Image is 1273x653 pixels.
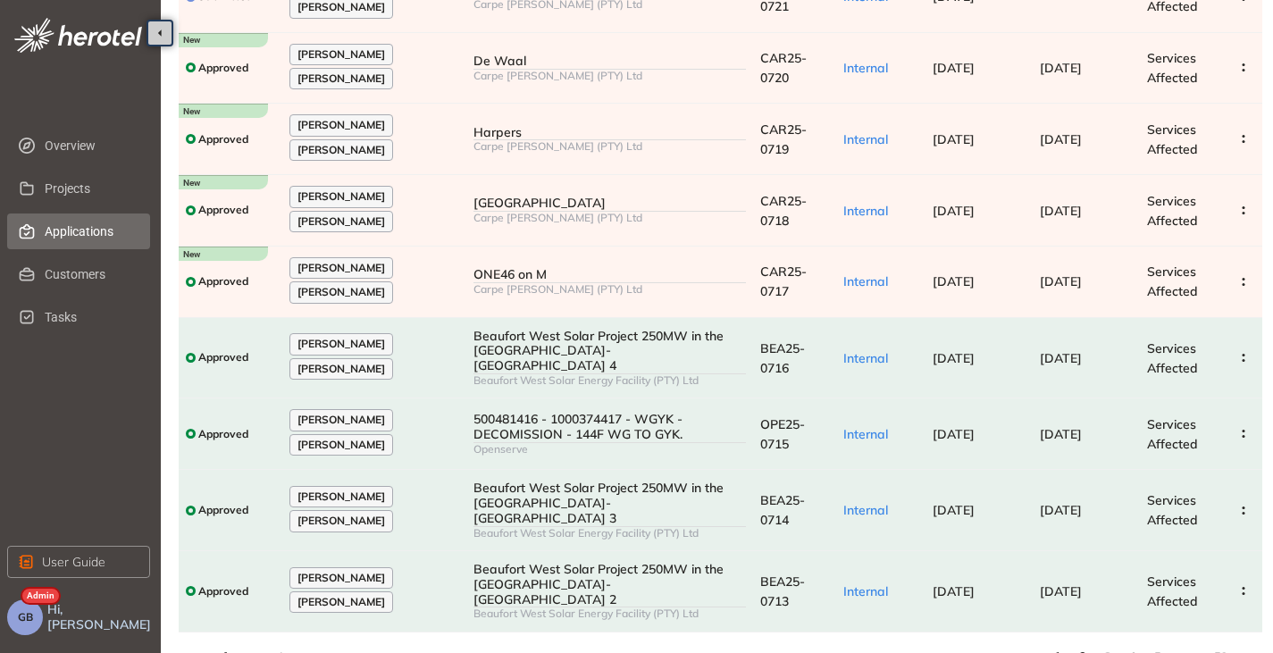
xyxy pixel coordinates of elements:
[14,18,142,53] img: logo
[760,340,805,376] span: BEA25-0716
[198,275,248,288] span: Approved
[473,283,746,296] div: Carpe [PERSON_NAME] (PTY) Ltd
[198,133,248,146] span: Approved
[760,121,807,157] span: CAR25-0719
[760,264,807,299] span: CAR25-0717
[47,602,154,632] span: Hi, [PERSON_NAME]
[198,204,248,216] span: Approved
[297,439,385,451] span: [PERSON_NAME]
[1147,573,1198,609] span: Services Affected
[473,329,746,373] div: Beaufort West Solar Project 250MW in the [GEOGRAPHIC_DATA]- [GEOGRAPHIC_DATA] 4
[760,193,807,229] span: CAR25-0718
[297,1,385,13] span: [PERSON_NAME]
[1147,416,1198,452] span: Services Affected
[473,481,746,525] div: Beaufort West Solar Project 250MW in the [GEOGRAPHIC_DATA]- [GEOGRAPHIC_DATA] 3
[297,490,385,503] span: [PERSON_NAME]
[760,50,807,86] span: CAR25-0720
[473,562,746,607] div: Beaufort West Solar Project 250MW in the [GEOGRAPHIC_DATA]- [GEOGRAPHIC_DATA] 2
[760,573,805,609] span: BEA25-0713
[473,70,746,82] div: Carpe [PERSON_NAME] (PTY) Ltd
[1147,193,1198,229] span: Services Affected
[198,351,248,364] span: Approved
[297,515,385,527] span: [PERSON_NAME]
[1147,50,1198,86] span: Services Affected
[7,546,150,578] button: User Guide
[473,54,746,69] div: De Waal
[933,273,975,289] span: [DATE]
[297,144,385,156] span: [PERSON_NAME]
[473,196,746,211] div: [GEOGRAPHIC_DATA]
[297,286,385,298] span: [PERSON_NAME]
[1147,492,1198,528] span: Services Affected
[473,412,746,442] div: 500481416 - 1000374417 - WGYK - DECOMISSION - 144F WG TO GYK.
[473,212,746,224] div: Carpe [PERSON_NAME] (PTY) Ltd
[297,119,385,131] span: [PERSON_NAME]
[297,363,385,375] span: [PERSON_NAME]
[1040,203,1082,219] span: [DATE]
[45,171,136,206] span: Projects
[933,60,975,76] span: [DATE]
[297,48,385,61] span: [PERSON_NAME]
[1040,273,1082,289] span: [DATE]
[42,552,105,572] span: User Guide
[1040,131,1082,147] span: [DATE]
[45,299,136,335] span: Tasks
[473,140,746,153] div: Carpe [PERSON_NAME] (PTY) Ltd
[933,583,975,599] span: [DATE]
[843,273,888,289] span: Internal
[760,416,805,452] span: OPE25-0715
[843,203,888,219] span: Internal
[1040,350,1082,366] span: [DATE]
[843,60,888,76] span: Internal
[297,338,385,350] span: [PERSON_NAME]
[760,492,805,528] span: BEA25-0714
[7,599,43,635] button: GB
[473,374,746,387] div: Beaufort West Solar Energy Facility (PTY) Ltd
[933,203,975,219] span: [DATE]
[198,504,248,516] span: Approved
[1040,60,1082,76] span: [DATE]
[45,213,136,249] span: Applications
[1147,264,1198,299] span: Services Affected
[933,502,975,518] span: [DATE]
[1147,340,1198,376] span: Services Affected
[1040,583,1082,599] span: [DATE]
[473,443,746,456] div: Openserve
[1040,426,1082,442] span: [DATE]
[933,350,975,366] span: [DATE]
[297,414,385,426] span: [PERSON_NAME]
[198,428,248,440] span: Approved
[297,262,385,274] span: [PERSON_NAME]
[843,426,888,442] span: Internal
[473,125,746,140] div: Harpers
[18,611,33,624] span: GB
[297,572,385,584] span: [PERSON_NAME]
[45,128,136,163] span: Overview
[45,256,136,292] span: Customers
[933,426,975,442] span: [DATE]
[473,527,746,540] div: Beaufort West Solar Energy Facility (PTY) Ltd
[933,131,975,147] span: [DATE]
[297,215,385,228] span: [PERSON_NAME]
[198,62,248,74] span: Approved
[1040,502,1082,518] span: [DATE]
[473,607,746,620] div: Beaufort West Solar Energy Facility (PTY) Ltd
[843,131,888,147] span: Internal
[843,350,888,366] span: Internal
[297,72,385,85] span: [PERSON_NAME]
[843,583,888,599] span: Internal
[473,267,746,282] div: ONE46 on M
[297,190,385,203] span: [PERSON_NAME]
[297,596,385,608] span: [PERSON_NAME]
[843,502,888,518] span: Internal
[198,585,248,598] span: Approved
[1147,121,1198,157] span: Services Affected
